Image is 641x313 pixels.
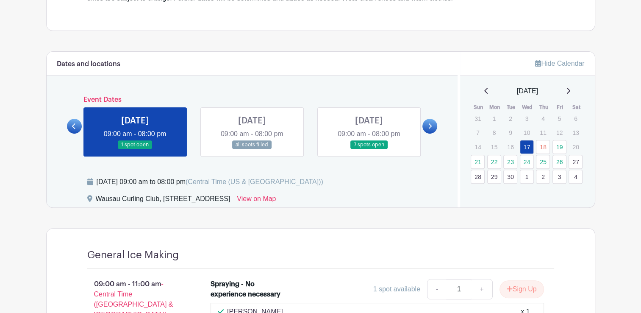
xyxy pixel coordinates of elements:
[519,103,536,112] th: Wed
[536,103,552,112] th: Thu
[520,126,534,139] p: 10
[499,280,544,298] button: Sign Up
[471,155,485,169] a: 21
[536,170,550,184] a: 2
[503,155,517,169] a: 23
[470,103,487,112] th: Sun
[503,140,517,154] p: 16
[520,140,534,154] a: 17
[536,126,550,139] p: 11
[569,170,583,184] a: 4
[471,279,492,299] a: +
[471,170,485,184] a: 28
[520,170,534,184] a: 1
[552,170,566,184] a: 3
[503,103,519,112] th: Tue
[471,140,485,154] p: 14
[552,155,566,169] a: 26
[471,112,485,125] p: 31
[568,103,585,112] th: Sat
[536,140,550,154] a: 18
[487,103,503,112] th: Mon
[569,112,583,125] p: 6
[569,126,583,139] p: 13
[552,126,566,139] p: 12
[520,112,534,125] p: 3
[87,249,179,261] h4: General Ice Making
[82,96,423,104] h6: Event Dates
[535,60,584,67] a: Hide Calendar
[569,155,583,169] a: 27
[520,155,534,169] a: 24
[471,126,485,139] p: 7
[517,86,538,96] span: [DATE]
[487,112,501,125] p: 1
[96,194,230,207] div: Wausau Curling Club, [STREET_ADDRESS]
[487,126,501,139] p: 8
[487,170,501,184] a: 29
[503,112,517,125] p: 2
[536,155,550,169] a: 25
[186,178,323,185] span: (Central Time (US & [GEOGRAPHIC_DATA]))
[487,155,501,169] a: 22
[552,112,566,125] p: 5
[237,194,276,207] a: View on Map
[503,170,517,184] a: 30
[97,177,323,187] div: [DATE] 09:00 am to 08:00 pm
[487,140,501,154] p: 15
[552,103,569,112] th: Fri
[503,126,517,139] p: 9
[536,112,550,125] p: 4
[569,140,583,154] p: 20
[373,284,420,294] div: 1 spot available
[57,60,120,68] h6: Dates and locations
[552,140,566,154] a: 19
[211,279,284,299] div: Spraying - No experience necessary
[427,279,447,299] a: -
